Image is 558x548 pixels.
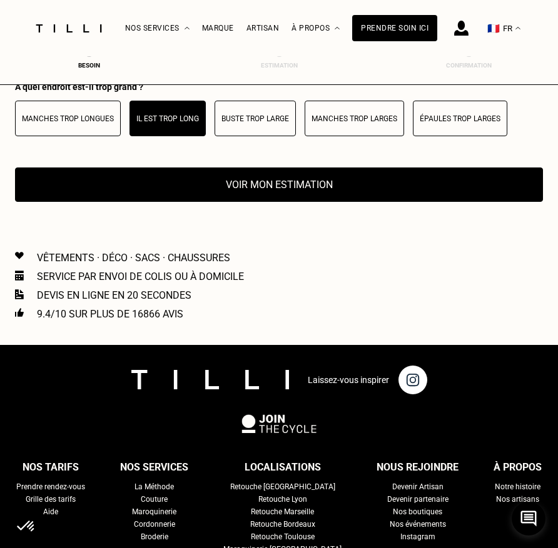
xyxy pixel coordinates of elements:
[251,506,314,518] a: Retouche Marseille
[496,493,539,506] a: Nos artisans
[215,101,296,136] button: Buste trop large
[392,481,444,493] a: Devenir Artisan
[312,114,397,123] p: Manches trop larges
[120,458,188,477] div: Nos services
[37,308,183,320] p: 9.4/10 sur plus de 16866 avis
[15,82,543,92] div: À quel endroit est-il trop grand ?
[258,493,307,506] a: Retouche Lyon
[494,458,542,477] div: À propos
[22,114,114,123] p: Manches trop longues
[352,15,437,41] a: Prendre soin ici
[515,27,520,30] img: menu déroulant
[230,481,335,493] a: Retouche [GEOGRAPHIC_DATA]
[15,252,24,259] img: Icon
[37,252,230,264] p: Vêtements · Déco · Sacs · Chaussures
[254,62,304,69] div: Estimation
[31,24,106,32] img: Logo du service de couturière Tilli
[134,518,175,531] a: Cordonnerie
[221,114,289,123] p: Buste trop large
[23,458,79,477] div: Nos tarifs
[495,481,540,493] a: Notre histoire
[444,62,494,69] div: Confirmation
[292,1,340,56] div: À propos
[305,101,404,136] button: Manches trop larges
[37,289,191,301] p: Devis en ligne en 20 secondes
[15,101,121,136] button: Manches trop longues
[136,114,199,123] p: Il est trop long
[393,506,442,518] a: Nos boutiques
[141,493,168,506] a: Couture
[308,375,389,385] p: Laissez-vous inspirer
[481,1,527,56] button: 🇫🇷 FR
[185,27,190,30] img: Menu déroulant
[134,481,174,493] a: La Méthode
[335,27,340,30] img: Menu déroulant à propos
[487,22,500,34] span: 🇫🇷
[251,531,315,543] a: Retouche Toulouse
[390,518,446,531] a: Nos événements
[387,493,449,506] a: Devenir partenaire
[246,24,280,32] a: Artisan
[413,101,507,136] button: Épaules trop larges
[125,1,190,56] div: Nos services
[37,271,244,282] p: Service par envoi de colis ou à domicile
[250,518,315,531] a: Retouche Bordeaux
[202,24,234,32] a: Marque
[64,62,114,69] div: Besoin
[15,167,543,202] button: Voir mon estimation
[132,506,176,518] a: Maroquinerie
[141,531,168,543] a: Broderie
[15,289,24,299] img: Icon
[15,271,24,281] img: Icon
[454,21,469,36] img: icône connexion
[129,101,206,136] button: Il est trop long
[15,308,24,317] img: Icon
[377,458,459,477] div: Nous rejoindre
[16,481,85,493] a: Prendre rendez-vous
[398,366,427,394] img: page instagram de Tilli une retoucherie à domicile
[131,370,289,389] img: logo Tilli
[241,414,317,433] img: logo Join The Cycle
[43,506,58,518] a: Aide
[420,114,500,123] p: Épaules trop larges
[26,493,76,506] a: Grille des tarifs
[245,458,321,477] div: Localisations
[400,531,435,543] a: Instagram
